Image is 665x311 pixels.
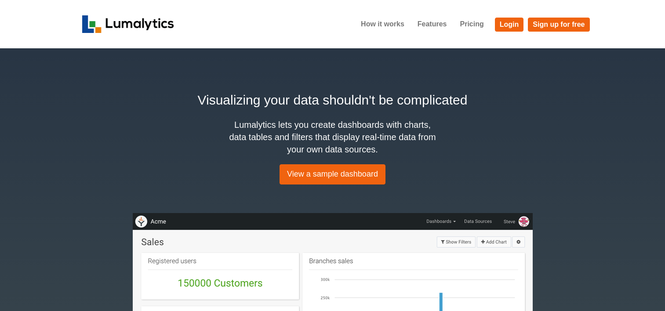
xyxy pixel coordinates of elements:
a: Features [411,13,454,35]
a: How it works [354,13,411,35]
a: View a sample dashboard [280,164,385,184]
a: Login [495,18,524,32]
a: Sign up for free [528,18,589,32]
h2: Visualizing your data shouldn't be complicated [82,90,583,110]
h4: Lumalytics lets you create dashboards with charts, data tables and filters that display real-time... [227,119,438,155]
img: logo_v2-f34f87db3d4d9f5311d6c47995059ad6168825a3e1eb260e01c8041e89355404.png [82,15,174,33]
a: Pricing [453,13,490,35]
